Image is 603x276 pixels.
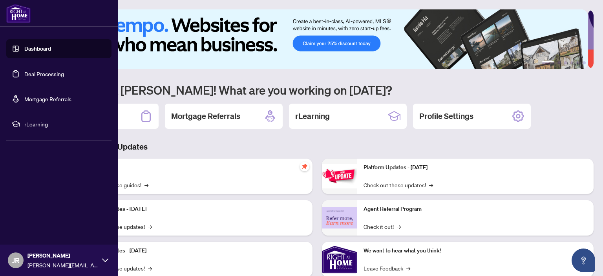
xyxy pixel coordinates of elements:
[419,111,473,122] h2: Profile Settings
[564,61,567,64] button: 3
[27,261,98,269] span: [PERSON_NAME][EMAIL_ADDRESS][DOMAIN_NAME]
[322,207,357,228] img: Agent Referral Program
[82,205,306,214] p: Platform Updates - [DATE]
[41,141,594,152] h3: Brokerage & Industry Updates
[542,61,554,64] button: 1
[6,4,31,23] img: logo
[364,181,433,189] a: Check out these updates!→
[148,264,152,272] span: →
[364,205,587,214] p: Agent Referral Program
[572,249,595,272] button: Open asap
[364,163,587,172] p: Platform Updates - [DATE]
[300,162,309,171] span: pushpin
[148,222,152,231] span: →
[41,82,594,97] h1: Welcome back [PERSON_NAME]! What are you working on [DATE]?
[583,61,586,64] button: 6
[364,264,410,272] a: Leave Feedback→
[406,264,410,272] span: →
[24,120,106,128] span: rLearning
[24,70,64,77] a: Deal Processing
[144,181,148,189] span: →
[41,9,588,69] img: Slide 0
[27,251,98,260] span: [PERSON_NAME]
[364,222,401,231] a: Check it out!→
[171,111,240,122] h2: Mortgage Referrals
[24,45,51,52] a: Dashboard
[82,163,306,172] p: Self-Help
[364,247,587,255] p: We want to hear what you think!
[570,61,573,64] button: 4
[429,181,433,189] span: →
[295,111,330,122] h2: rLearning
[322,164,357,188] img: Platform Updates - June 23, 2025
[12,255,20,266] span: JR
[557,61,561,64] button: 2
[82,247,306,255] p: Platform Updates - [DATE]
[24,95,71,102] a: Mortgage Referrals
[576,61,579,64] button: 5
[397,222,401,231] span: →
